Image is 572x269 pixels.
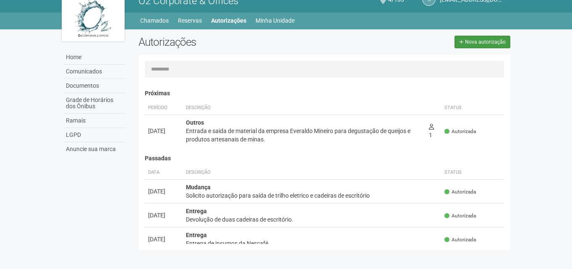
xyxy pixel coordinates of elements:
h4: Passadas [145,155,504,162]
div: Entrada e saida de material da empresa Everaldo Mineiro para degustação de queijos e produtos art... [186,127,422,144]
th: Descrição [183,101,426,115]
div: Entrega de insumos da Nescafé [186,239,438,248]
span: Autorizada [444,128,476,135]
a: LGPD [64,128,126,142]
th: Descrição [183,166,441,180]
div: [DATE] [148,211,179,219]
span: 1 [429,123,434,138]
div: Devolução de duas cadeiras de escritório. [186,215,438,224]
a: Ramais [64,114,126,128]
a: Autorizações [211,15,246,26]
div: [DATE] [148,187,179,196]
span: Autorizada [444,188,476,196]
th: Status [441,101,504,115]
th: Status [441,166,504,180]
h2: Autorizações [138,36,318,48]
strong: Entrega [186,208,207,214]
strong: Outros [186,119,204,126]
div: [DATE] [148,127,179,135]
a: Grade de Horários dos Ônibus [64,93,126,114]
strong: Mudança [186,184,211,191]
a: Documentos [64,79,126,93]
a: Home [64,50,126,65]
th: Período [145,101,183,115]
a: Comunicados [64,65,126,79]
th: Data [145,166,183,180]
div: Solicito autorização para saída de trilho eletrico e cadeiras de escritório [186,191,438,200]
span: Autorizada [444,236,476,243]
a: Nova autorização [454,36,510,48]
a: Chamados [140,15,169,26]
a: Anuncie sua marca [64,142,126,156]
h4: Próximas [145,90,504,97]
strong: Entrega [186,232,207,238]
a: Minha Unidade [256,15,295,26]
div: [DATE] [148,235,179,243]
span: Nova autorização [465,39,506,45]
a: Reservas [178,15,202,26]
span: Autorizada [444,212,476,219]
